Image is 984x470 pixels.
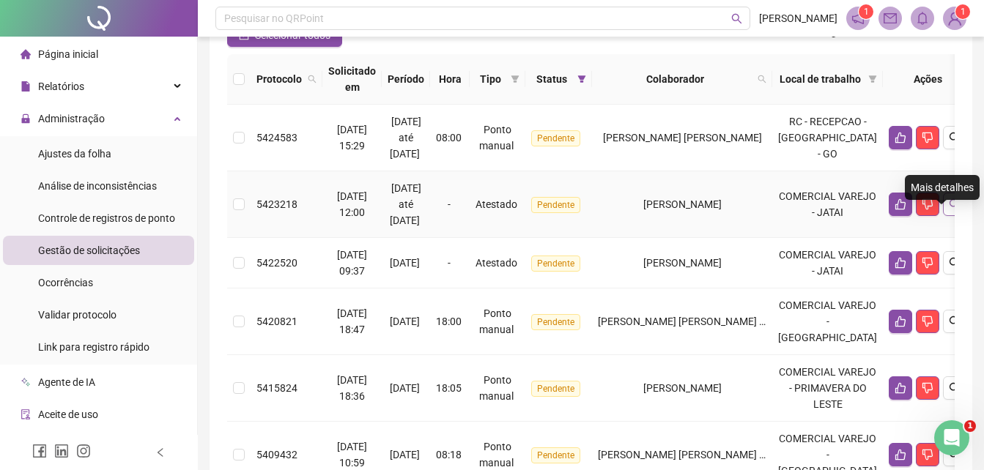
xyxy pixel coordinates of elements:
span: 1 [961,7,966,17]
span: Agente de IA [38,376,95,388]
span: Tipo [476,71,505,87]
span: Colaborador [598,71,752,87]
span: Link para registro rápido [38,341,149,353]
sup: 1 [859,4,873,19]
img: 76861 [944,7,966,29]
span: Controle de registros de ponto [38,212,175,224]
span: search [308,75,317,83]
span: Pendente [531,255,580,272]
span: [DATE] [390,382,420,394]
span: like [895,257,906,269]
span: Ajustes da folha [38,148,111,160]
span: Administração [38,113,105,124]
iframe: Intercom live chat [934,420,969,455]
span: left [155,447,166,458]
span: [DATE] 12:00 [337,190,367,218]
span: home [21,49,31,59]
span: Pendente [531,381,580,397]
span: Ponto manual [479,307,514,335]
span: - [448,198,451,210]
span: like [895,132,906,143]
span: [DATE] 18:36 [337,374,367,402]
span: 5415824 [256,382,297,394]
span: Local de trabalho [778,71,862,87]
span: Aceite de uso [38,409,98,420]
div: Mais detalhes [905,175,980,200]
span: dislike [922,449,933,460]
span: 5423218 [256,198,297,210]
span: [PERSON_NAME] [643,257,722,269]
span: [DATE] 09:37 [337,249,367,277]
span: 5424583 [256,132,297,143]
span: dislike [922,198,933,210]
span: Pendente [531,197,580,213]
span: filter [865,68,880,90]
th: Solicitado em [322,54,382,105]
span: filter [574,68,589,90]
span: filter [577,75,586,83]
span: Validar protocolo [38,309,116,321]
span: [PERSON_NAME] [643,382,722,394]
span: notification [851,12,865,25]
span: Página inicial [38,48,98,60]
td: COMERCIAL VAREJO - PRIMAVERA DO LESTE [772,355,883,422]
span: [PERSON_NAME] [PERSON_NAME] [603,132,762,143]
th: Hora [430,54,470,105]
span: [DATE] [390,449,420,460]
span: lock [21,113,31,124]
span: bell [916,12,929,25]
td: COMERCIAL VAREJO - [GEOGRAPHIC_DATA] [772,288,883,355]
span: facebook [32,444,47,458]
span: Ponto manual [479,124,514,152]
span: 18:05 [436,382,462,394]
span: Ocorrências [38,277,93,288]
span: 5422520 [256,257,297,269]
span: filter [508,68,522,90]
span: Pendente [531,314,580,330]
span: search [949,198,961,210]
span: [DATE] até [DATE] [390,182,421,226]
span: 08:00 [436,132,462,143]
span: search [949,382,961,394]
span: like [895,449,906,460]
span: Gestão de solicitações [38,245,140,256]
th: Período [382,54,430,105]
span: [DATE] 18:47 [337,307,367,335]
span: Ponto manual [479,374,514,402]
span: 5409432 [256,449,297,460]
span: [PERSON_NAME] [643,198,722,210]
span: Análise de inconsistências [38,180,157,192]
td: COMERCIAL VAREJO - JATAI [772,238,883,288]
span: audit [21,409,31,419]
span: mail [884,12,897,25]
span: search [949,316,961,327]
span: linkedin [54,444,69,458]
span: Pendente [531,130,580,146]
span: search [731,13,742,24]
span: Status [531,71,571,87]
span: search [758,75,766,83]
span: [PERSON_NAME] [PERSON_NAME] DAS [PERSON_NAME] [598,449,859,460]
span: 08:18 [436,449,462,460]
span: Atestado [476,198,517,210]
span: 18:00 [436,316,462,327]
span: 1 [964,420,976,432]
span: 5420821 [256,316,297,327]
span: - [448,257,451,269]
sup: Atualize o seu contato no menu Meus Dados [955,4,970,19]
span: dislike [922,382,933,394]
span: [PERSON_NAME] [PERSON_NAME] DAS [PERSON_NAME] [598,316,859,327]
td: RC - RECEPCAO - [GEOGRAPHIC_DATA] - GO [772,105,883,171]
span: [DATE] 15:29 [337,124,367,152]
span: like [895,382,906,394]
span: Atestado [476,257,517,269]
span: search [949,132,961,143]
span: Relatórios [38,81,84,92]
span: Pendente [531,447,580,463]
span: dislike [922,316,933,327]
span: Ponto manual [479,441,514,469]
span: search [949,257,961,269]
span: 1 [864,7,869,17]
span: [DATE] [390,257,420,269]
span: file [21,81,31,92]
